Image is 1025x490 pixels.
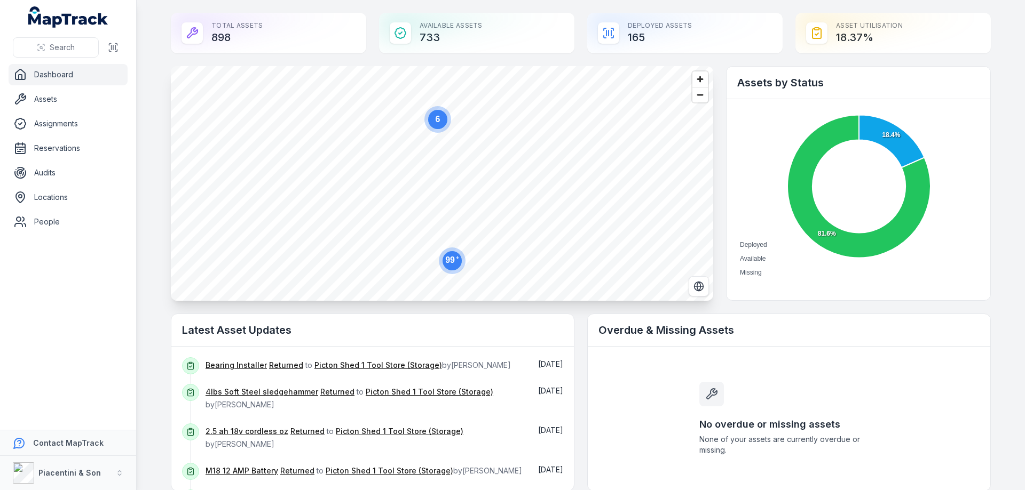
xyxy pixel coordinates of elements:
text: 6 [436,115,440,124]
a: Returned [269,360,303,371]
a: Bearing Installer [206,360,267,371]
time: 8/20/2025, 3:42:53 PM [538,386,563,395]
a: Returned [280,465,314,476]
time: 8/20/2025, 1:34:01 PM [538,425,563,435]
button: Zoom in [692,71,708,87]
a: 2.5 ah 18v cordless oz [206,426,288,437]
h2: Overdue & Missing Assets [598,323,980,338]
span: [DATE] [538,425,563,435]
a: Locations [9,187,128,208]
a: People [9,211,128,232]
h3: No overdue or missing assets [699,417,879,432]
span: Deployed [740,241,767,248]
strong: Piacentini & Son [38,468,101,477]
a: M18 12 AMP Battery [206,465,278,476]
a: Picton Shed 1 Tool Store (Storage) [326,465,453,476]
span: [DATE] [538,359,563,368]
span: Available [740,255,766,262]
time: 8/20/2025, 1:32:29 PM [538,465,563,474]
button: Zoom out [692,87,708,102]
a: Returned [320,387,354,397]
span: Search [50,42,75,53]
span: [DATE] [538,386,563,395]
span: to by [PERSON_NAME] [206,427,463,448]
a: Assignments [9,113,128,134]
a: Assets [9,89,128,110]
tspan: + [456,255,459,261]
span: [DATE] [538,465,563,474]
span: Missing [740,269,762,276]
a: Returned [290,426,325,437]
a: Dashboard [9,64,128,85]
a: Picton Shed 1 Tool Store (Storage) [366,387,493,397]
h2: Latest Asset Updates [182,323,563,338]
a: MapTrack [28,6,108,28]
button: Switch to Satellite View [689,276,709,296]
canvas: Map [171,66,713,301]
button: Search [13,37,99,58]
a: Reservations [9,138,128,159]
a: Picton Shed 1 Tool Store (Storage) [336,426,463,437]
strong: Contact MapTrack [33,438,104,447]
a: 4lbs Soft Steel sledgehammer [206,387,318,397]
h2: Assets by Status [737,75,980,90]
a: Picton Shed 1 Tool Store (Storage) [314,360,442,371]
span: to by [PERSON_NAME] [206,387,493,409]
text: 99 [445,255,459,264]
span: to by [PERSON_NAME] [206,360,511,369]
span: to by [PERSON_NAME] [206,466,522,475]
time: 8/20/2025, 3:42:53 PM [538,359,563,368]
a: Audits [9,162,128,183]
span: None of your assets are currently overdue or missing. [699,434,879,455]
